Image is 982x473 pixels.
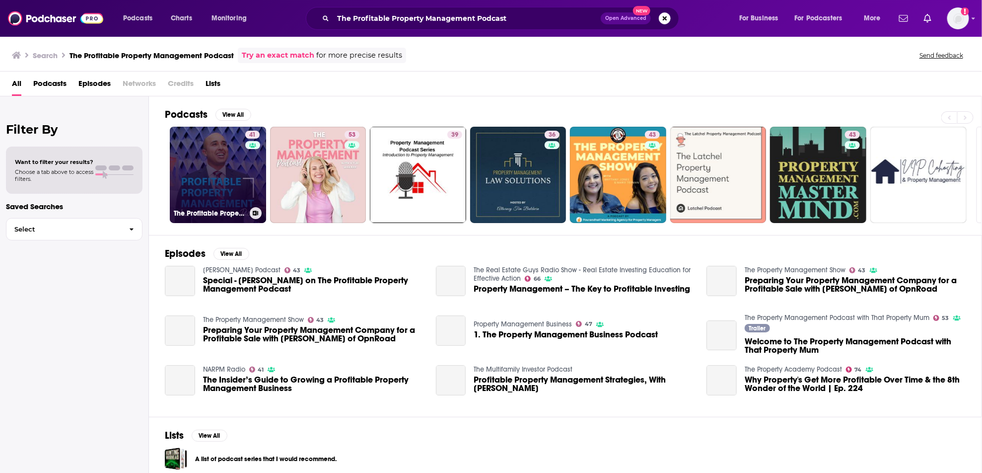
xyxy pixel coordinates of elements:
div: Search podcasts, credits, & more... [315,7,689,30]
svg: Add a profile image [961,7,969,15]
a: 53 [270,127,366,223]
span: 41 [249,130,256,140]
a: 41 [249,367,264,373]
a: 43 [570,127,666,223]
a: The Multifamily Investor Podcast [474,365,572,374]
a: NARPM Radio [203,365,245,374]
a: 43 [770,127,866,223]
span: 43 [649,130,656,140]
a: Profitable Property Management Strategies, With Roger Daniel [436,365,466,395]
span: Networks [123,76,156,96]
span: Special - [PERSON_NAME] on The Profitable Property Management Podcast [203,276,424,293]
span: New [633,6,651,15]
button: open menu [788,10,857,26]
span: Logged in as carolinebresler [947,7,969,29]
a: The Insider’s Guide to Growing a Profitable Property Management Business [165,365,195,395]
span: Charts [171,11,192,25]
a: 43 [845,131,860,139]
a: A list of podcast series that I would recommend. [165,448,187,470]
a: 1. The Property Management Business Podcast [436,315,466,346]
h2: Filter By [6,122,142,137]
span: For Podcasters [795,11,842,25]
span: Want to filter your results? [15,158,93,165]
a: 36 [470,127,566,223]
h2: Podcasts [165,108,208,121]
span: Credits [168,76,194,96]
a: Preparing Your Property Management Company for a Profitable Sale with Scott Duke of OpnRoad [745,276,966,293]
a: Welcome to The Property Management Podcast with That Property Mum [745,337,966,354]
span: For Business [739,11,778,25]
a: Special - Peter on The Profitable Property Management Podcast [165,266,195,296]
a: Peter Lohmann's Podcast [203,266,281,274]
a: 47 [576,321,592,327]
a: Property Management Business [474,320,572,328]
a: Property Management – The Key to Profitable Investing [474,285,690,293]
a: The Property Academy Podcast [745,365,842,374]
a: Preparing Your Property Management Company for a Profitable Sale with Scott Duke of OpnRoad [706,266,737,296]
a: 66 [525,276,541,282]
a: Podcasts [33,76,67,96]
a: All [12,76,21,96]
button: open menu [732,10,791,26]
a: Welcome to The Property Management Podcast with That Property Mum [706,320,737,351]
button: open menu [205,10,260,26]
h3: The Profitable Property Management Podcast [174,209,246,218]
button: open menu [116,10,165,26]
h2: Lists [165,429,184,442]
button: Show profile menu [947,7,969,29]
a: The Insider’s Guide to Growing a Profitable Property Management Business [203,376,424,393]
button: Select [6,218,142,240]
button: View All [192,430,227,442]
span: 74 [855,368,862,372]
a: Charts [164,10,198,26]
button: View All [215,109,251,121]
a: Special - Peter on The Profitable Property Management Podcast [203,276,424,293]
span: Choose a tab above to access filters. [15,168,93,182]
h2: Episodes [165,247,206,260]
span: 53 [349,130,355,140]
a: Lists [206,76,220,96]
a: Preparing Your Property Management Company for a Profitable Sale with Scott Duke of OpnRoad [165,315,195,346]
a: Episodes [78,76,111,96]
a: 36 [545,131,560,139]
a: The Real Estate Guys Radio Show - Real Estate Investing Education for Effective Action [474,266,691,283]
span: 47 [585,322,592,326]
button: Open AdvancedNew [601,12,651,24]
button: open menu [857,10,893,26]
span: Open Advanced [605,16,646,21]
a: PodcastsView All [165,108,251,121]
a: Preparing Your Property Management Company for a Profitable Sale with Scott Duke of OpnRoad [203,326,424,343]
a: A list of podcast series that I would recommend. [195,454,337,465]
h3: Search [33,51,58,60]
img: Podchaser - Follow, Share and Rate Podcasts [8,9,103,28]
a: 53 [933,315,949,321]
a: 43 [308,317,324,323]
span: More [864,11,881,25]
p: Saved Searches [6,202,142,211]
a: Why Property's Get More Profitable Over Time & the 8th Wonder of the World | Ep. 224 [745,376,966,393]
span: Monitoring [211,11,247,25]
a: The Property Management Show [203,315,304,324]
span: 66 [534,277,541,281]
input: Search podcasts, credits, & more... [333,10,601,26]
a: Show notifications dropdown [920,10,935,27]
span: Preparing Your Property Management Company for a Profitable Sale with [PERSON_NAME] of OpnRoad [745,276,966,293]
a: 41The Profitable Property Management Podcast [170,127,266,223]
a: EpisodesView All [165,247,249,260]
span: Profitable Property Management Strategies, With [PERSON_NAME] [474,376,695,393]
img: User Profile [947,7,969,29]
span: Trailer [749,325,766,331]
h3: The Profitable Property Management Podcast [70,51,234,60]
a: 53 [345,131,359,139]
a: 39 [370,127,466,223]
a: Show notifications dropdown [895,10,912,27]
